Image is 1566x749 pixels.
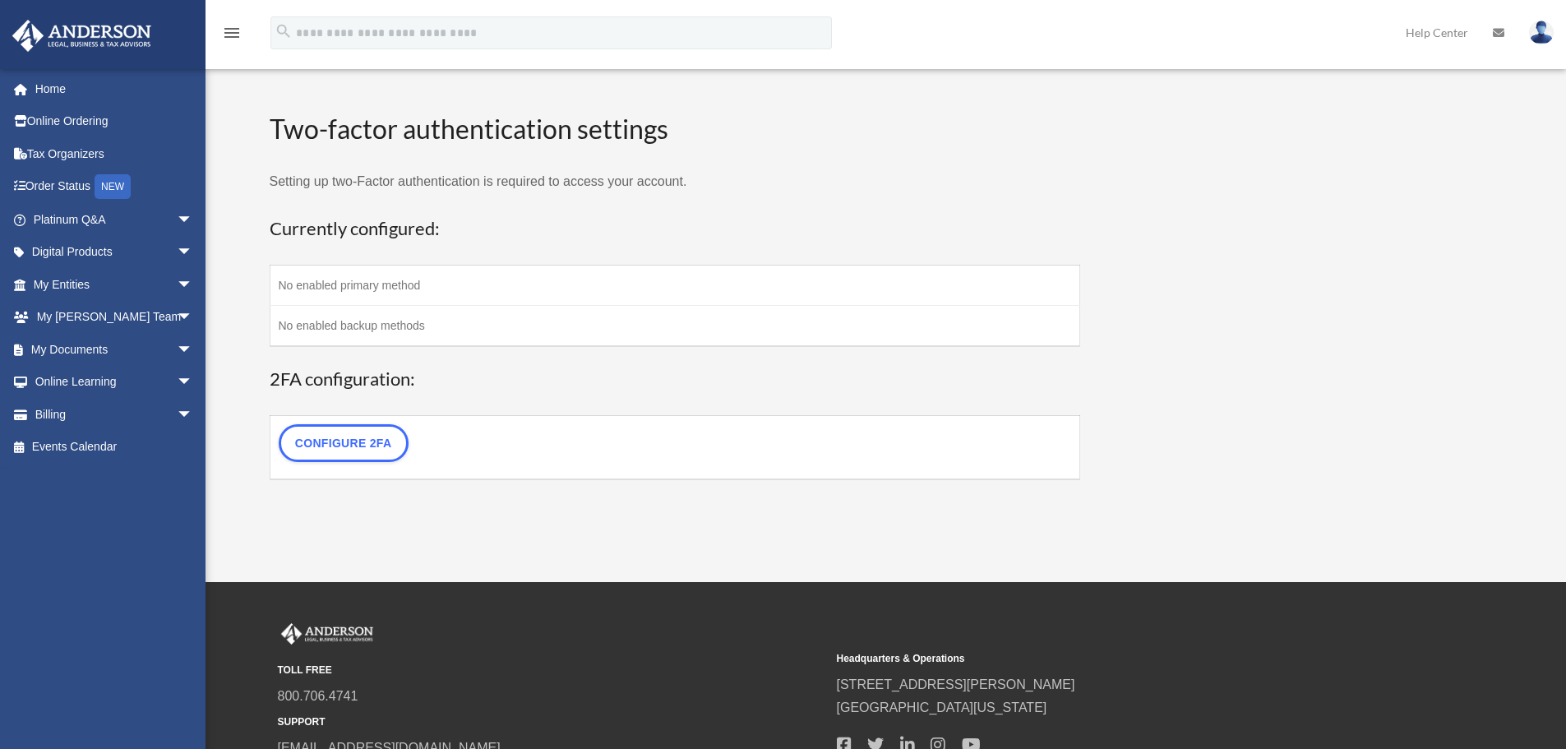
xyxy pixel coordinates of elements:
[12,203,218,236] a: Platinum Q&Aarrow_drop_down
[12,333,218,366] a: My Documentsarrow_drop_down
[270,216,1081,242] h3: Currently configured:
[12,236,218,269] a: Digital Productsarrow_drop_down
[270,111,1081,148] h2: Two-factor authentication settings
[7,20,156,52] img: Anderson Advisors Platinum Portal
[177,268,210,302] span: arrow_drop_down
[270,367,1081,392] h3: 2FA configuration:
[278,662,825,679] small: TOLL FREE
[95,174,131,199] div: NEW
[222,29,242,43] a: menu
[12,105,218,138] a: Online Ordering
[12,398,218,431] a: Billingarrow_drop_down
[12,268,218,301] a: My Entitiesarrow_drop_down
[12,72,218,105] a: Home
[12,137,218,170] a: Tax Organizers
[278,714,825,731] small: SUPPORT
[177,333,210,367] span: arrow_drop_down
[222,23,242,43] i: menu
[12,366,218,399] a: Online Learningarrow_drop_down
[278,623,376,645] img: Anderson Advisors Platinum Portal
[270,170,1081,193] p: Setting up two-Factor authentication is required to access your account.
[177,301,210,335] span: arrow_drop_down
[270,266,1080,306] td: No enabled primary method
[1529,21,1554,44] img: User Pic
[177,366,210,400] span: arrow_drop_down
[177,398,210,432] span: arrow_drop_down
[278,689,358,703] a: 800.706.4741
[837,650,1384,668] small: Headquarters & Operations
[12,301,218,334] a: My [PERSON_NAME] Teamarrow_drop_down
[12,431,218,464] a: Events Calendar
[177,203,210,237] span: arrow_drop_down
[275,22,293,40] i: search
[837,700,1047,714] a: [GEOGRAPHIC_DATA][US_STATE]
[837,677,1075,691] a: [STREET_ADDRESS][PERSON_NAME]
[279,424,409,462] a: Configure 2FA
[270,306,1080,347] td: No enabled backup methods
[177,236,210,270] span: arrow_drop_down
[12,170,218,204] a: Order StatusNEW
